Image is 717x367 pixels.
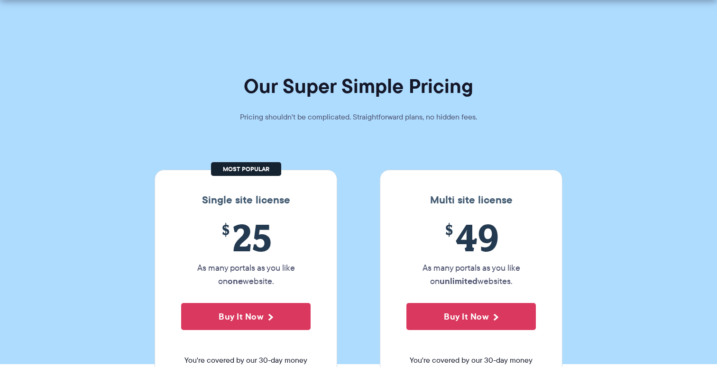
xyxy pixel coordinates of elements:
[440,275,478,287] strong: unlimited
[406,303,536,330] button: Buy It Now
[181,216,311,259] span: 25
[165,194,327,206] h3: Single site license
[181,261,311,288] p: As many portals as you like on website.
[390,194,552,206] h3: Multi site license
[228,275,243,287] strong: one
[406,261,536,288] p: As many portals as you like on websites.
[216,110,501,124] p: Pricing shouldn't be complicated. Straightforward plans, no hidden fees.
[181,303,311,330] button: Buy It Now
[406,216,536,259] span: 49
